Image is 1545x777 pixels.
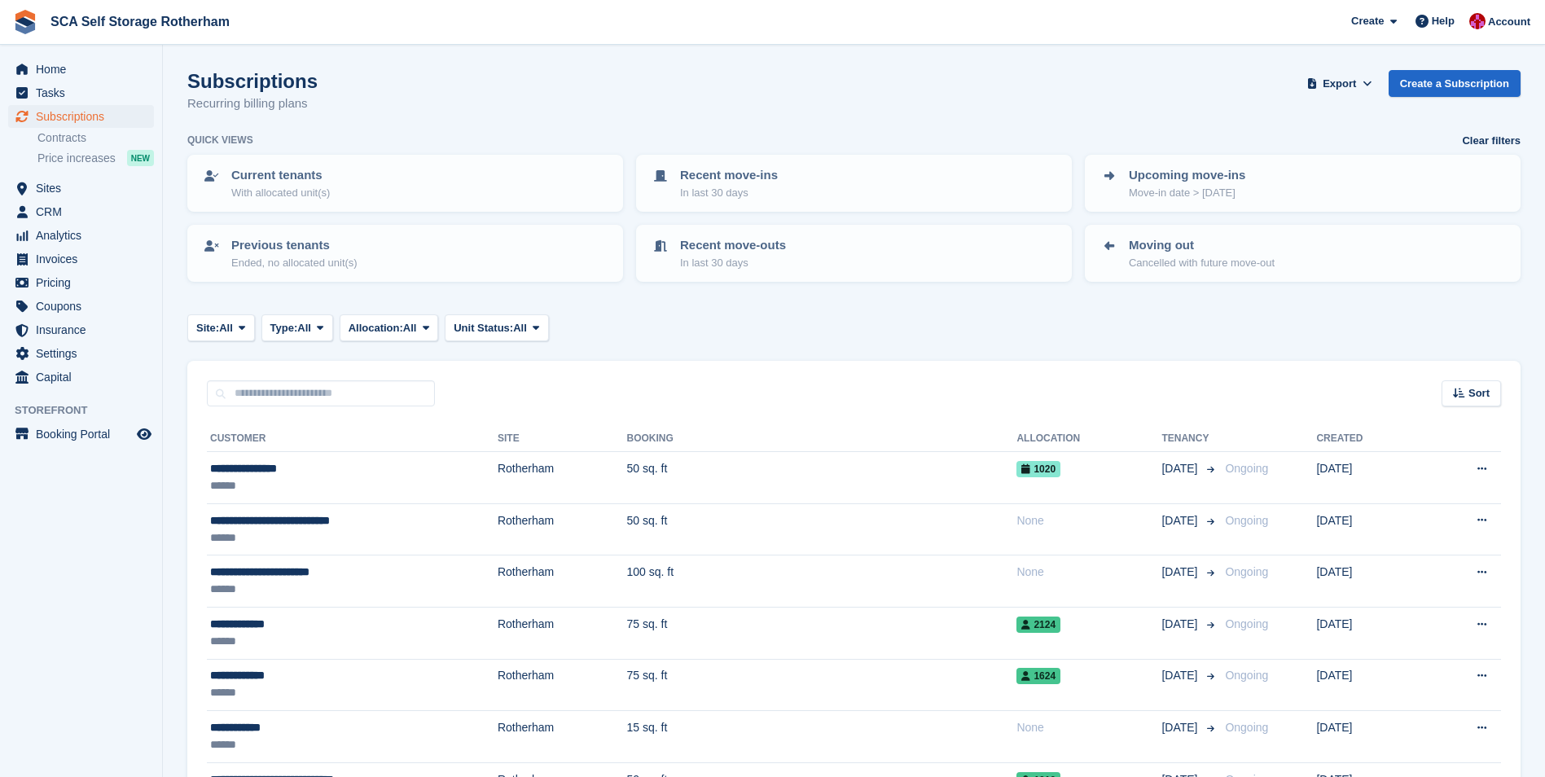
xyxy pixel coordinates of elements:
span: Subscriptions [36,105,134,128]
th: Created [1316,426,1423,452]
span: 2124 [1016,617,1060,633]
span: Booking Portal [36,423,134,446]
span: 1624 [1016,668,1060,684]
span: Export [1323,76,1356,92]
p: Upcoming move-ins [1129,166,1245,185]
span: Type: [270,320,298,336]
a: menu [8,318,154,341]
span: [DATE] [1161,667,1200,684]
p: Recent move-outs [680,236,786,255]
span: Site: [196,320,219,336]
a: Current tenants With allocated unit(s) [189,156,621,210]
a: Recent move-outs In last 30 days [638,226,1070,280]
td: [DATE] [1316,555,1423,608]
a: menu [8,271,154,294]
span: [DATE] [1161,460,1200,477]
h1: Subscriptions [187,70,318,92]
span: Settings [36,342,134,365]
a: menu [8,248,154,270]
div: NEW [127,150,154,166]
span: Pricing [36,271,134,294]
p: Cancelled with future move-out [1129,255,1275,271]
span: All [219,320,233,336]
a: menu [8,58,154,81]
button: Export [1304,70,1376,97]
span: [DATE] [1161,616,1200,633]
a: menu [8,342,154,365]
a: menu [8,105,154,128]
p: Ended, no allocated unit(s) [231,255,358,271]
span: [DATE] [1161,719,1200,736]
a: Previous tenants Ended, no allocated unit(s) [189,226,621,280]
a: Price increases NEW [37,149,154,167]
a: Create a Subscription [1389,70,1521,97]
h6: Quick views [187,133,253,147]
span: All [297,320,311,336]
span: Sites [36,177,134,200]
a: menu [8,200,154,223]
span: All [403,320,417,336]
span: Price increases [37,151,116,166]
p: Previous tenants [231,236,358,255]
td: Rotherham [498,555,627,608]
div: None [1016,719,1161,736]
img: Thomas Webb [1469,13,1486,29]
a: Moving out Cancelled with future move-out [1086,226,1519,280]
span: Account [1488,14,1530,30]
th: Booking [626,426,1016,452]
a: Upcoming move-ins Move-in date > [DATE] [1086,156,1519,210]
span: Help [1432,13,1455,29]
td: 50 sq. ft [626,452,1016,504]
a: menu [8,295,154,318]
span: All [513,320,527,336]
span: Invoices [36,248,134,270]
span: Ongoing [1225,565,1268,578]
span: Tasks [36,81,134,104]
span: [DATE] [1161,512,1200,529]
a: menu [8,177,154,200]
p: Recent move-ins [680,166,778,185]
a: menu [8,423,154,446]
span: Storefront [15,402,162,419]
span: Create [1351,13,1384,29]
span: 1020 [1016,461,1060,477]
span: Unit Status: [454,320,513,336]
span: Ongoing [1225,721,1268,734]
td: Rotherham [498,503,627,555]
td: 100 sq. ft [626,555,1016,608]
span: Capital [36,366,134,388]
td: Rotherham [498,711,627,763]
a: Clear filters [1462,133,1521,149]
span: Ongoing [1225,669,1268,682]
span: Allocation: [349,320,403,336]
div: None [1016,512,1161,529]
span: Sort [1468,385,1490,402]
span: Ongoing [1225,617,1268,630]
a: SCA Self Storage Rotherham [44,8,236,35]
span: Ongoing [1225,462,1268,475]
td: 75 sq. ft [626,607,1016,659]
td: 15 sq. ft [626,711,1016,763]
td: Rotherham [498,607,627,659]
th: Allocation [1016,426,1161,452]
p: Move-in date > [DATE] [1129,185,1245,201]
td: 50 sq. ft [626,503,1016,555]
span: CRM [36,200,134,223]
p: Recurring billing plans [187,94,318,113]
button: Site: All [187,314,255,341]
a: Recent move-ins In last 30 days [638,156,1070,210]
td: [DATE] [1316,503,1423,555]
span: Coupons [36,295,134,318]
a: menu [8,81,154,104]
th: Site [498,426,627,452]
span: Analytics [36,224,134,247]
p: In last 30 days [680,255,786,271]
td: Rotherham [498,452,627,504]
span: [DATE] [1161,564,1200,581]
div: None [1016,564,1161,581]
img: stora-icon-8386f47178a22dfd0bd8f6a31ec36ba5ce8667c1dd55bd0f319d3a0aa187defe.svg [13,10,37,34]
p: With allocated unit(s) [231,185,330,201]
span: Ongoing [1225,514,1268,527]
th: Tenancy [1161,426,1218,452]
span: Insurance [36,318,134,341]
